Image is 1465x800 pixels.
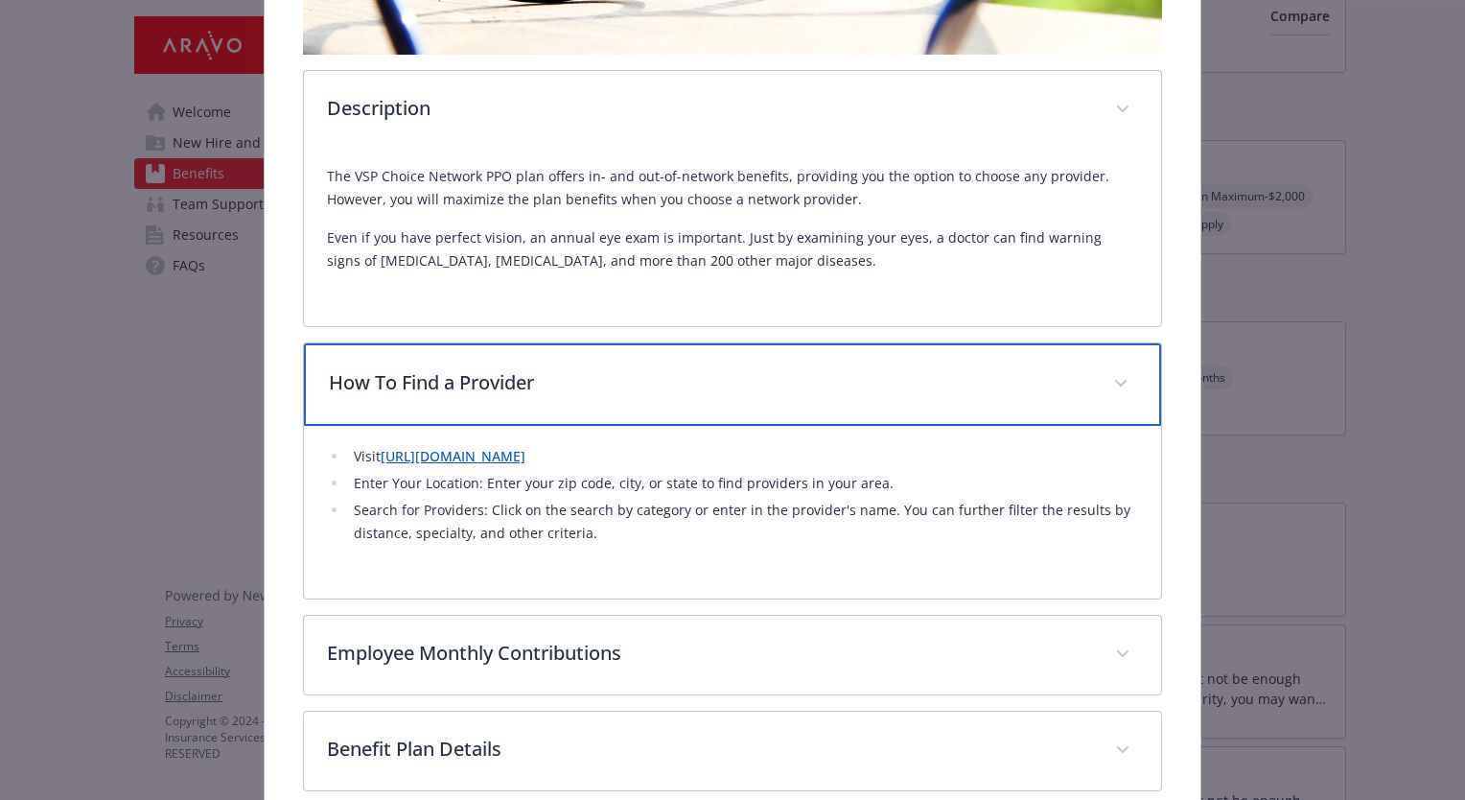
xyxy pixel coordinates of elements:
div: Benefit Plan Details [304,712,1161,790]
div: Employee Monthly Contributions [304,616,1161,694]
div: How To Find a Provider [304,343,1161,426]
p: How To Find a Provider [329,368,1090,397]
p: Description [327,94,1092,123]
li: Visit [348,445,1138,468]
li: Enter Your Location: Enter your zip code, city, or state to find providers in your area. [348,472,1138,495]
p: The VSP Choice Network PPO plan offers in- and out-of-network benefits, providing you the option ... [327,165,1138,211]
div: Description [304,150,1161,326]
p: Benefit Plan Details [327,735,1092,764]
p: Even if you have perfect vision, an annual eye exam is important. Just by examining your eyes, a ... [327,226,1138,272]
div: Description [304,71,1161,150]
p: Employee Monthly Contributions [327,639,1092,668]
div: How To Find a Provider [304,426,1161,599]
a: [URL][DOMAIN_NAME] [381,447,525,465]
li: Search for Providers: Click on the search by category or enter in the provider's name. You can fu... [348,499,1138,545]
